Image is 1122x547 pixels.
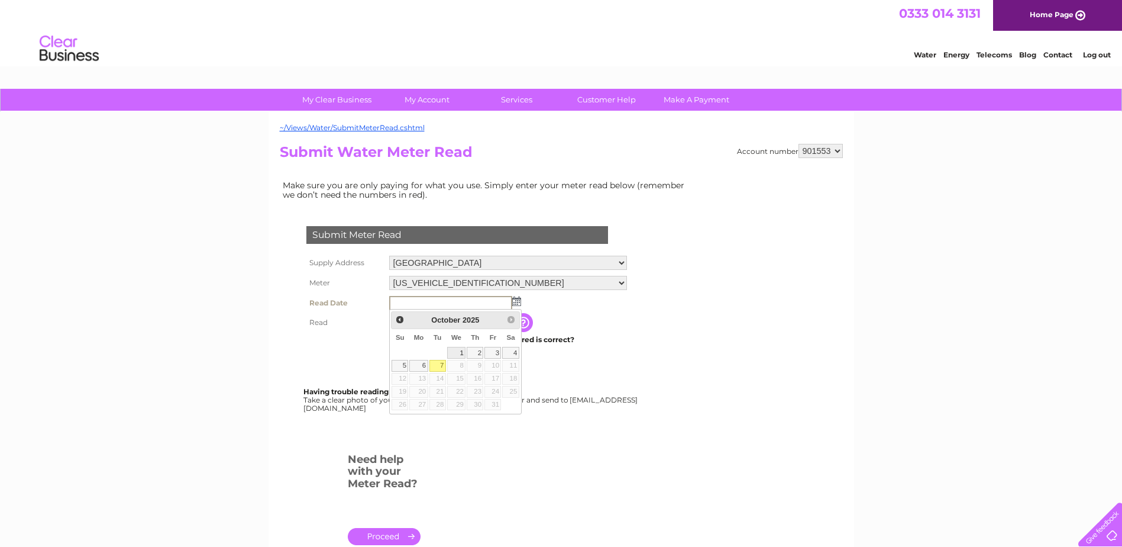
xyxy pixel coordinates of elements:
[447,347,466,359] a: 1
[39,31,99,67] img: logo.png
[737,144,843,158] div: Account number
[280,123,425,132] a: ~/Views/Water/SubmitMeterRead.cshtml
[414,334,424,341] span: Monday
[288,89,386,111] a: My Clear Business
[484,347,501,359] a: 3
[512,297,521,306] img: ...
[348,451,421,496] h3: Need help with your Meter Read?
[467,347,483,359] a: 2
[303,387,436,396] b: Having trouble reading your meter?
[429,360,446,372] a: 7
[395,315,405,324] span: Prev
[303,293,386,313] th: Read Date
[434,334,441,341] span: Tuesday
[392,360,408,372] a: 5
[303,388,639,412] div: Take a clear photo of your readings, tell us which supply it's for and send to [EMAIL_ADDRESS][DO...
[303,273,386,293] th: Meter
[386,332,630,347] td: Are you sure the read you have entered is correct?
[502,347,519,359] a: 4
[393,313,406,327] a: Prev
[306,226,608,244] div: Submit Meter Read
[463,316,479,324] span: 2025
[303,253,386,273] th: Supply Address
[431,316,460,324] span: October
[648,89,745,111] a: Make A Payment
[471,334,479,341] span: Thursday
[282,7,841,57] div: Clear Business is a trading name of Verastar Limited (registered in [GEOGRAPHIC_DATA] No. 3667643...
[1043,50,1072,59] a: Contact
[1019,50,1036,59] a: Blog
[468,89,565,111] a: Services
[348,528,421,545] a: .
[280,144,843,166] h2: Submit Water Meter Read
[490,334,497,341] span: Friday
[1083,50,1111,59] a: Log out
[507,334,515,341] span: Saturday
[280,178,694,202] td: Make sure you are only paying for what you use. Simply enter your meter read below (remember we d...
[396,334,405,341] span: Sunday
[409,360,428,372] a: 6
[451,334,461,341] span: Wednesday
[378,89,476,111] a: My Account
[303,313,386,332] th: Read
[914,50,936,59] a: Water
[514,313,535,332] input: Information
[558,89,655,111] a: Customer Help
[943,50,969,59] a: Energy
[977,50,1012,59] a: Telecoms
[899,6,981,21] a: 0333 014 3131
